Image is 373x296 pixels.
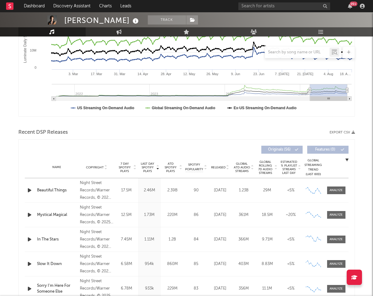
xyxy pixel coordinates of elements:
[210,261,230,267] div: [DATE]
[233,212,254,218] div: 361M
[281,212,301,218] div: ~ 20 %
[151,106,215,110] text: Global Streaming On-Demand Audio
[117,286,136,292] div: 6.78M
[265,50,330,55] input: Search by song name or URL
[80,179,113,202] div: Night Street Records/Warner Records, © 2024 Warner Records Inc.
[265,148,293,152] span: Originals ( 56 )
[233,106,297,110] text: Ex-US Streaming On-Demand Audio
[23,24,27,63] text: Luminate Daily Streams
[117,162,133,173] span: 7 Day Spotify Plays
[257,236,278,243] div: 9.71M
[340,72,351,76] text: 18. A…
[77,106,134,110] text: US Streaming On-Demand Audio
[91,72,102,76] text: 17. Mar
[114,72,125,76] text: 31. Mar
[304,158,323,177] div: Global Streaming Trend (Last 60D)
[140,187,159,194] div: 2.46M
[281,160,297,175] span: Estimated % Playlist Streams Last Day
[185,286,207,292] div: 83
[257,212,278,218] div: 18.5M
[275,72,289,76] text: 7. [DATE]
[117,212,136,218] div: 12.5M
[162,286,182,292] div: 229M
[162,162,179,173] span: ATD Spotify Plays
[281,236,301,243] div: <5%
[210,236,230,243] div: [DATE]
[68,72,78,76] text: 3. Mar
[257,261,278,267] div: 8.83M
[233,236,254,243] div: 366M
[140,162,156,173] span: Last Day Spotify Plays
[162,212,182,218] div: 220M
[231,72,240,76] text: 9. Jun
[238,2,330,10] input: Search for artists
[162,261,182,267] div: 860M
[330,131,355,134] button: Export CSV
[311,148,339,152] span: Features ( 0 )
[185,187,207,194] div: 90
[37,283,77,295] a: Sorry I'm Here For Someone Else
[117,236,136,243] div: 7.45M
[210,212,230,218] div: [DATE]
[206,72,218,76] text: 26. May
[140,261,159,267] div: 954k
[281,187,301,194] div: <5%
[64,15,140,25] div: [PERSON_NAME]
[140,236,159,243] div: 1.11M
[281,286,301,292] div: <5%
[117,187,136,194] div: 17.5M
[137,72,148,76] text: 14. Apr
[307,146,349,154] button: Features(0)
[37,236,77,243] a: In The Stars
[257,187,278,194] div: 29M
[185,163,203,172] span: Spotify Popularity
[37,212,77,218] a: Mystical Magical
[86,166,104,169] span: Copyright
[117,261,136,267] div: 6.58M
[183,72,195,76] text: 12. May
[348,4,352,9] button: 99+
[350,2,357,6] div: 99 +
[323,72,333,76] text: 4. Aug
[34,66,36,69] text: 0
[281,261,301,267] div: <5%
[233,261,254,267] div: 403M
[37,187,77,194] a: Beautiful Things
[148,15,186,25] button: Track
[140,212,159,218] div: 1.73M
[297,72,313,76] text: 21. [DATE]
[210,187,230,194] div: [DATE]
[80,253,113,275] div: Night Street Records/Warner Records, © 2024 Warner Records Inc.
[185,212,207,218] div: 86
[233,187,254,194] div: 1.23B
[210,286,230,292] div: [DATE]
[185,261,207,267] div: 85
[261,146,303,154] button: Originals(56)
[185,236,207,243] div: 84
[162,187,182,194] div: 2.39B
[37,261,77,267] a: Slow It Down
[140,286,159,292] div: 933k
[233,286,254,292] div: 356M
[162,236,182,243] div: 1.2B
[233,162,250,173] span: Global ATD Audio Streams
[257,160,274,175] span: Global Rolling 7D Audio Streams
[37,165,77,170] div: Name
[211,166,226,169] span: Released
[253,72,264,76] text: 23. Jun
[161,72,171,76] text: 28. Apr
[18,129,68,136] span: Recent DSP Releases
[80,229,113,251] div: Night Street Records/Warner Records, © 2024 Warner Records Inc.
[80,204,113,226] div: Night Street Records/Warner Records, © 2025 Warner Records Inc.
[257,286,278,292] div: 11.1M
